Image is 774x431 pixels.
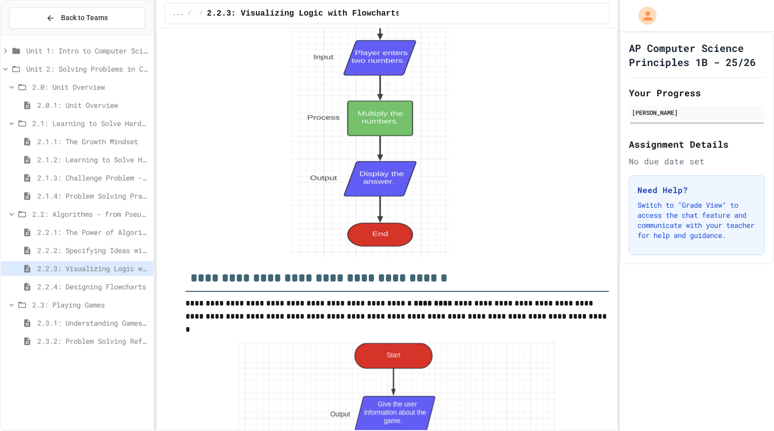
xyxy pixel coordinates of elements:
[9,7,145,29] button: Back to Teams
[37,172,149,183] span: 2.1.3: Challenge Problem - The Bridge
[187,10,191,18] span: /
[37,227,149,237] span: 2.2.1: The Power of Algorithms
[26,45,149,56] span: Unit 1: Intro to Computer Science
[37,136,149,147] span: 2.1.1: The Growth Mindset
[199,10,203,18] span: /
[37,336,149,346] span: 2.3.2: Problem Solving Reflection
[637,200,756,240] p: Switch to "Grade View" to access the chat feature and communicate with your teacher for help and ...
[173,10,184,18] span: ...
[629,86,765,100] h2: Your Progress
[629,155,765,167] div: No due date set
[628,4,659,27] div: My Account
[37,318,149,328] span: 2.3.1: Understanding Games with Flowcharts
[629,137,765,151] h2: Assignment Details
[37,281,149,292] span: 2.2.4: Designing Flowcharts
[629,41,765,69] h1: AP Computer Science Principles 1B - 25/26
[37,154,149,165] span: 2.1.2: Learning to Solve Hard Problems
[637,184,756,196] h3: Need Help?
[37,245,149,256] span: 2.2.2: Specifying Ideas with Pseudocode
[32,118,149,129] span: 2.1: Learning to Solve Hard Problems
[37,263,149,274] span: 2.2.3: Visualizing Logic with Flowcharts
[26,64,149,74] span: Unit 2: Solving Problems in Computer Science
[207,8,401,20] span: 2.2.3: Visualizing Logic with Flowcharts
[37,191,149,201] span: 2.1.4: Problem Solving Practice
[61,13,108,23] span: Back to Teams
[32,299,149,310] span: 2.3: Playing Games
[32,209,149,219] span: 2.2: Algorithms - from Pseudocode to Flowcharts
[37,100,149,110] span: 2.0.1: Unit Overview
[632,108,762,117] div: [PERSON_NAME]
[32,82,149,92] span: 2.0: Unit Overview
